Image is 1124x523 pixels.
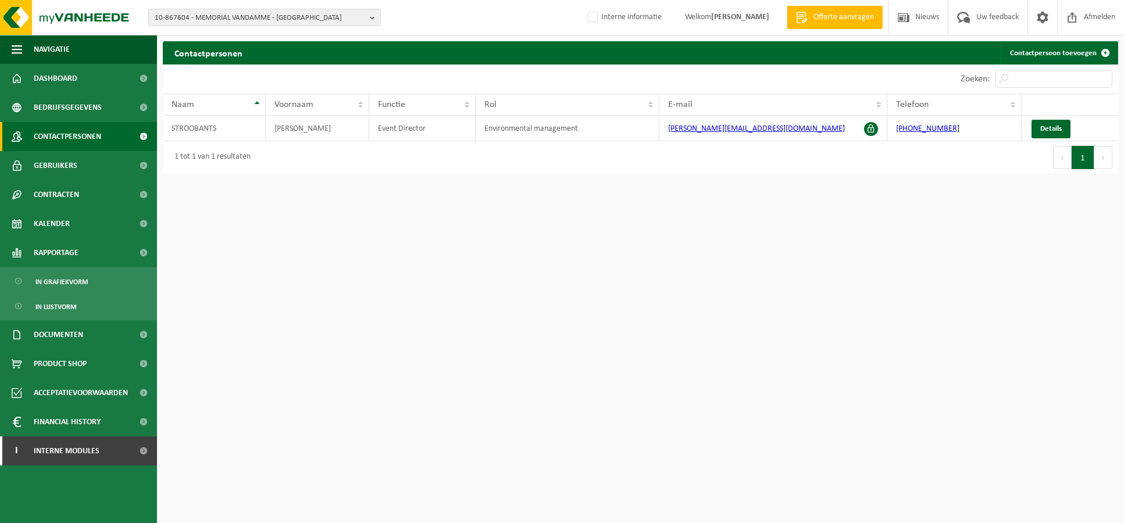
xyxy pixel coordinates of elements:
span: Documenten [34,320,83,349]
span: In grafiekvorm [35,271,88,293]
span: Rapportage [34,238,78,267]
a: [PERSON_NAME][EMAIL_ADDRESS][DOMAIN_NAME] [668,124,845,133]
strong: [PERSON_NAME] [711,13,769,22]
span: Functie [378,100,405,109]
label: Zoeken: [961,75,990,84]
a: [PHONE_NUMBER] [896,124,959,133]
span: Bedrijfsgegevens [34,93,102,122]
a: Contactpersoon toevoegen [1001,41,1117,65]
td: STROOBANTS [163,116,266,141]
button: Previous [1053,146,1072,169]
span: Offerte aanvragen [811,12,877,23]
label: Interne informatie [585,9,662,26]
td: [PERSON_NAME] [266,116,369,141]
button: 10-867604 - MEMORIAL VANDAMME - [GEOGRAPHIC_DATA] [148,9,381,26]
a: Offerte aanvragen [787,6,883,29]
span: Naam [172,100,194,109]
span: Acceptatievoorwaarden [34,378,128,407]
span: E-mail [668,100,693,109]
span: Gebruikers [34,151,77,180]
a: Details [1032,120,1071,138]
span: Navigatie [34,35,70,64]
a: In lijstvorm [3,295,154,317]
td: Event Director [369,116,476,141]
h2: Contactpersonen [163,41,254,64]
a: In grafiekvorm [3,270,154,292]
span: 10-867604 - MEMORIAL VANDAMME - [GEOGRAPHIC_DATA] [155,9,365,27]
span: Kalender [34,209,70,238]
button: Next [1094,146,1112,169]
div: 1 tot 1 van 1 resultaten [169,147,251,168]
span: Rol [484,100,497,109]
button: 1 [1072,146,1094,169]
span: Dashboard [34,64,77,93]
span: Interne modules [34,436,99,465]
span: Financial History [34,407,101,436]
span: I [12,436,22,465]
td: Environmental management [476,116,659,141]
span: Details [1040,125,1062,132]
span: Telefoon [896,100,929,109]
span: Contracten [34,180,79,209]
span: Contactpersonen [34,122,101,151]
span: Voornaam [274,100,313,109]
span: Product Shop [34,349,87,378]
span: In lijstvorm [35,296,76,318]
